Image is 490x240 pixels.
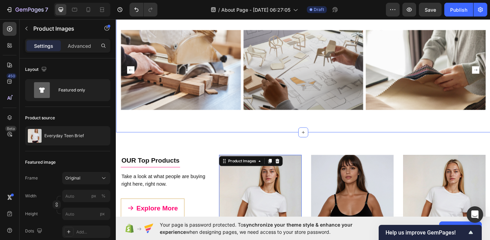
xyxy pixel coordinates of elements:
label: Height [25,211,38,217]
input: px [62,208,110,220]
span: Save [425,7,436,13]
p: 7 [45,6,48,14]
img: Alt Image [275,13,407,101]
p: Take a look at what people are buying right here, right now. [6,171,102,187]
button: Show survey - Help us improve GemPages! [386,228,475,237]
button: px [99,192,108,200]
span: synchronize your theme style & enhance your experience [160,222,353,235]
span: Original [65,175,80,181]
div: Open Intercom Messenger [467,206,483,223]
input: px% [62,190,110,202]
div: 450 [7,73,16,79]
button: Allow access [439,221,482,235]
p: Advanced [68,42,91,50]
div: Product source [25,115,55,121]
span: Your page is password protected. To when designing pages, we need access to your store password. [160,221,379,236]
label: Frame [25,175,38,181]
img: product feature img [28,129,42,143]
span: Draft [314,7,324,13]
span: Help us improve GemPages! [386,229,467,236]
div: Undo/Redo [130,3,157,17]
p: Settings [34,42,53,50]
div: Dots [25,227,44,236]
button: Publish [444,3,473,17]
div: Product Images [122,154,155,161]
span: px [100,211,105,216]
span: About Page - [DATE] 06:27:05 [221,6,290,13]
div: Beta [5,126,16,131]
div: px [91,193,96,199]
p: OUR Top Products [6,151,102,162]
button: Carousel Next Arrow [391,52,402,63]
a: Explore More [5,199,75,220]
button: % [90,192,98,200]
span: / [218,6,220,13]
div: Publish [450,6,467,13]
p: Product Images [33,24,92,33]
p: Everyday Teen Brief [44,133,84,138]
div: Add... [76,229,109,235]
label: Width [25,193,36,199]
p: Explore More [22,204,68,215]
button: 7 [3,3,51,17]
div: Featured only [58,82,100,98]
iframe: Design area [116,18,490,218]
div: Layout [25,65,48,74]
button: Original [62,172,110,184]
button: Save [419,3,442,17]
div: Featured image [25,159,56,165]
div: % [101,193,105,199]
